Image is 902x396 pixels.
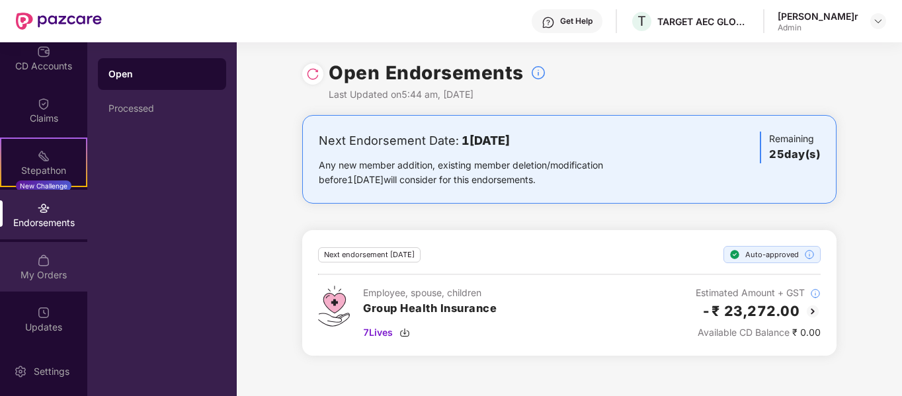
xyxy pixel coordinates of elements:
div: Open [108,67,216,81]
div: Last Updated on 5:44 am, [DATE] [329,87,546,102]
h2: -₹ 23,272.00 [702,300,799,322]
div: Processed [108,103,216,114]
img: svg+xml;base64,PHN2ZyBpZD0iQ2xhaW0iIHhtbG5zPSJodHRwOi8vd3d3LnczLm9yZy8yMDAwL3N2ZyIgd2lkdGg9IjIwIi... [37,97,50,110]
div: Admin [778,22,858,33]
img: svg+xml;base64,PHN2ZyB4bWxucz0iaHR0cDovL3d3dy53My5vcmcvMjAwMC9zdmciIHdpZHRoPSIyMSIgaGVpZ2h0PSIyMC... [37,149,50,163]
div: Get Help [560,16,593,26]
h3: 25 day(s) [769,146,820,163]
div: Employee, spouse, children [363,286,497,300]
img: svg+xml;base64,PHN2ZyBpZD0iSW5mb18tXzMyeDMyIiBkYXRhLW5hbWU9IkluZm8gLSAzMngzMiIgeG1sbnM9Imh0dHA6Ly... [810,288,821,299]
div: Next Endorsement Date: [319,132,645,150]
img: svg+xml;base64,PHN2ZyBpZD0iRW5kb3JzZW1lbnRzIiB4bWxucz0iaHR0cDovL3d3dy53My5vcmcvMjAwMC9zdmciIHdpZH... [37,202,50,215]
img: svg+xml;base64,PHN2ZyBpZD0iSGVscC0zMngzMiIgeG1sbnM9Imh0dHA6Ly93d3cudzMub3JnLzIwMDAvc3ZnIiB3aWR0aD... [542,16,555,29]
div: Remaining [760,132,820,163]
div: Stepathon [1,164,86,177]
img: svg+xml;base64,PHN2ZyBpZD0iSW5mb18tXzMyeDMyIiBkYXRhLW5hbWU9IkluZm8gLSAzMngzMiIgeG1sbnM9Imh0dHA6Ly... [804,249,815,260]
img: svg+xml;base64,PHN2ZyB4bWxucz0iaHR0cDovL3d3dy53My5vcmcvMjAwMC9zdmciIHdpZHRoPSI0Ny43MTQiIGhlaWdodD... [318,286,350,327]
b: 1[DATE] [462,134,510,147]
img: svg+xml;base64,PHN2ZyBpZD0iQ0RfQWNjb3VudHMiIGRhdGEtbmFtZT0iQ0QgQWNjb3VudHMiIHhtbG5zPSJodHRwOi8vd3... [37,45,50,58]
img: svg+xml;base64,PHN2ZyBpZD0iU3RlcC1Eb25lLTE2eDE2IiB4bWxucz0iaHR0cDovL3d3dy53My5vcmcvMjAwMC9zdmciIH... [729,249,740,260]
h3: Group Health Insurance [363,300,497,317]
div: [PERSON_NAME]r [778,10,858,22]
div: Auto-approved [723,246,821,263]
div: New Challenge [16,180,71,191]
div: TARGET AEC GLOBAL PRIVATE LIMITED [657,15,750,28]
img: New Pazcare Logo [16,13,102,30]
img: svg+xml;base64,PHN2ZyBpZD0iU2V0dGluZy0yMHgyMCIgeG1sbnM9Imh0dHA6Ly93d3cudzMub3JnLzIwMDAvc3ZnIiB3aW... [14,365,27,378]
div: Estimated Amount + GST [696,286,821,300]
img: svg+xml;base64,PHN2ZyBpZD0iRHJvcGRvd24tMzJ4MzIiIHhtbG5zPSJodHRwOi8vd3d3LnczLm9yZy8yMDAwL3N2ZyIgd2... [873,16,883,26]
span: T [637,13,646,29]
div: ₹ 0.00 [696,325,821,340]
img: svg+xml;base64,PHN2ZyBpZD0iTXlfT3JkZXJzIiBkYXRhLW5hbWU9Ik15IE9yZGVycyIgeG1sbnM9Imh0dHA6Ly93d3cudz... [37,254,50,267]
span: Available CD Balance [698,327,790,338]
span: 7 Lives [363,325,393,340]
h1: Open Endorsements [329,58,524,87]
img: svg+xml;base64,PHN2ZyBpZD0iUmVsb2FkLTMyeDMyIiB4bWxucz0iaHR0cDovL3d3dy53My5vcmcvMjAwMC9zdmciIHdpZH... [306,67,319,81]
img: svg+xml;base64,PHN2ZyBpZD0iSW5mb18tXzMyeDMyIiBkYXRhLW5hbWU9IkluZm8gLSAzMngzMiIgeG1sbnM9Imh0dHA6Ly... [530,65,546,81]
div: Next endorsement [DATE] [318,247,421,262]
img: svg+xml;base64,PHN2ZyBpZD0iRG93bmxvYWQtMzJ4MzIiIHhtbG5zPSJodHRwOi8vd3d3LnczLm9yZy8yMDAwL3N2ZyIgd2... [399,327,410,338]
img: svg+xml;base64,PHN2ZyBpZD0iVXBkYXRlZCIgeG1sbnM9Imh0dHA6Ly93d3cudzMub3JnLzIwMDAvc3ZnIiB3aWR0aD0iMj... [37,306,50,319]
div: Any new member addition, existing member deletion/modification before 1[DATE] will consider for t... [319,158,645,187]
div: Settings [30,365,73,378]
img: svg+xml;base64,PHN2ZyBpZD0iQmFjay0yMHgyMCIgeG1sbnM9Imh0dHA6Ly93d3cudzMub3JnLzIwMDAvc3ZnIiB3aWR0aD... [805,303,821,319]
